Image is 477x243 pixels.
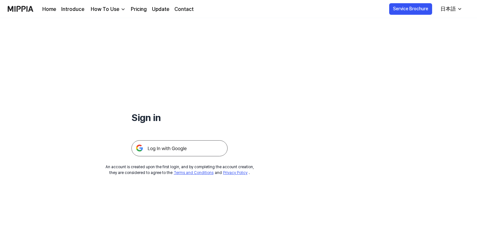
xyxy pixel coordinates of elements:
[439,5,457,13] div: 日本語
[61,5,84,13] a: Introduce
[131,110,228,125] h1: Sign in
[223,170,247,175] a: Privacy Policy
[121,7,126,12] img: down
[89,5,121,13] div: How To Use
[152,5,169,13] a: Update
[131,140,228,156] img: 구글 로그인 버튼
[389,3,432,15] button: Service Brochure
[42,5,56,13] a: Home
[89,5,126,13] button: How To Use
[435,3,466,15] button: 日本語
[131,5,147,13] a: Pricing
[174,170,213,175] a: Terms and Conditions
[174,5,194,13] a: Contact
[105,164,254,176] div: An account is created upon the first login, and by completing the account creation, they are cons...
